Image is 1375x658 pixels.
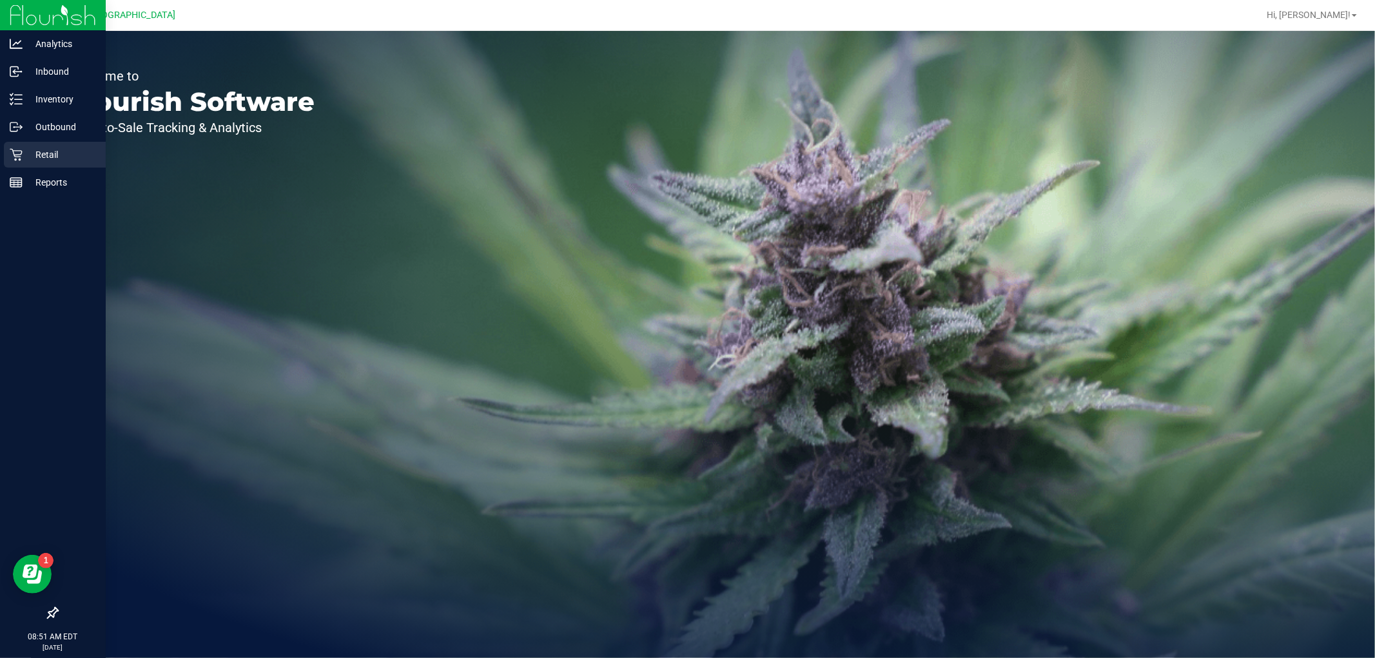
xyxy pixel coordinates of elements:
[10,37,23,50] inline-svg: Analytics
[23,92,100,107] p: Inventory
[23,147,100,162] p: Retail
[10,121,23,133] inline-svg: Outbound
[10,176,23,189] inline-svg: Reports
[13,555,52,594] iframe: Resource center
[23,119,100,135] p: Outbound
[70,121,315,134] p: Seed-to-Sale Tracking & Analytics
[6,643,100,652] p: [DATE]
[23,36,100,52] p: Analytics
[70,89,315,115] p: Flourish Software
[38,553,54,568] iframe: Resource center unread badge
[10,93,23,106] inline-svg: Inventory
[6,631,100,643] p: 08:51 AM EDT
[10,65,23,78] inline-svg: Inbound
[70,70,315,82] p: Welcome to
[88,10,176,21] span: [GEOGRAPHIC_DATA]
[1267,10,1351,20] span: Hi, [PERSON_NAME]!
[10,148,23,161] inline-svg: Retail
[23,64,100,79] p: Inbound
[23,175,100,190] p: Reports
